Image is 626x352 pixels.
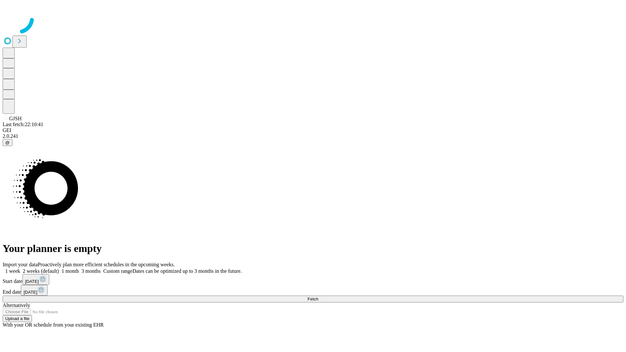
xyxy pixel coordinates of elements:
[3,122,43,127] span: Last fetch: 22:10:41
[132,268,242,274] span: Dates can be optimized up to 3 months in the future.
[3,302,30,308] span: Alternatively
[3,242,623,255] h1: Your planner is empty
[3,296,623,302] button: Fetch
[3,127,623,133] div: GEI
[38,262,175,267] span: Proactively plan more efficient schedules in the upcoming weeks.
[23,290,37,295] span: [DATE]
[82,268,101,274] span: 3 months
[3,262,38,267] span: Import your data
[5,268,20,274] span: 1 week
[3,139,12,146] button: @
[3,315,32,322] button: Upload a file
[3,274,623,285] div: Start date
[3,133,623,139] div: 2.0.241
[25,279,39,284] span: [DATE]
[22,274,49,285] button: [DATE]
[62,268,79,274] span: 1 month
[5,140,10,145] span: @
[9,116,22,121] span: GJSH
[3,322,104,328] span: With your OR schedule from your existing EHR
[23,268,59,274] span: 2 weeks (default)
[307,297,318,301] span: Fetch
[21,285,48,296] button: [DATE]
[3,285,623,296] div: End date
[103,268,132,274] span: Custom range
